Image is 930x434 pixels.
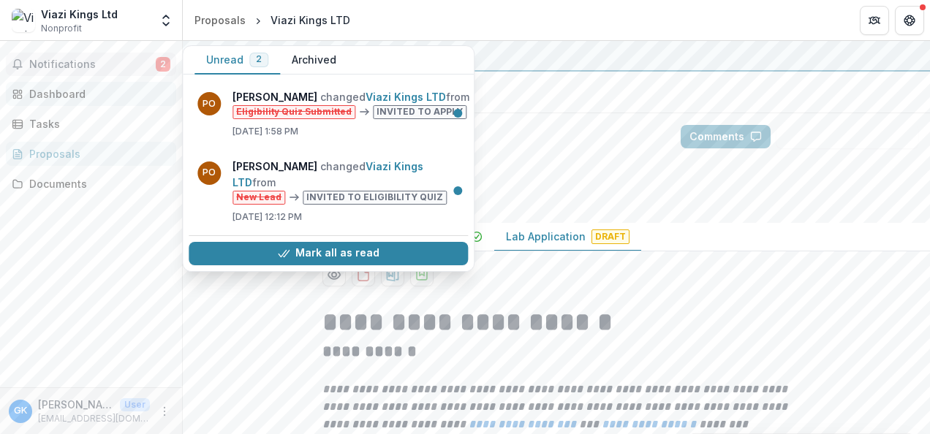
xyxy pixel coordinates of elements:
[29,146,165,161] div: Proposals
[29,86,165,102] div: Dashboard
[6,172,176,196] a: Documents
[38,397,114,412] p: [PERSON_NAME]
[271,12,350,28] div: Viazi Kings LTD
[506,229,586,244] p: Lab Application
[776,125,918,148] button: Answer Suggestions
[29,176,165,191] div: Documents
[410,263,434,286] button: download-proposal
[6,53,176,76] button: Notifications2
[189,9,252,31] a: Proposals
[194,47,918,64] div: Livelihood Impact Fund
[14,406,27,416] div: Gladys Kahindo
[860,6,889,35] button: Partners
[29,58,156,71] span: Notifications
[6,112,176,136] a: Tasks
[591,229,630,244] span: Draft
[381,263,404,286] button: download-proposal
[6,142,176,166] a: Proposals
[280,46,348,75] button: Archived
[232,125,472,138] p: [DATE] 1:58 PM
[12,9,35,32] img: Viazi Kings Ltd
[156,57,170,72] span: 2
[156,403,173,420] button: More
[29,116,165,132] div: Tasks
[156,6,176,35] button: Open entity switcher
[681,125,771,148] button: Comments
[352,263,375,286] button: download-proposal
[232,89,472,119] p: changed from
[41,22,82,35] span: Nonprofit
[232,160,423,189] a: Viazi Kings LTD
[189,242,468,265] button: Mark all as read
[194,12,246,28] div: Proposals
[366,91,446,103] a: Viazi Kings LTD
[38,412,150,425] p: [EMAIL_ADDRESS][DOMAIN_NAME]
[189,9,356,31] nav: breadcrumb
[232,159,459,205] p: changed from
[41,7,118,22] div: Viazi Kings Ltd
[895,6,924,35] button: Get Help
[256,54,262,64] span: 2
[194,46,280,75] button: Unread
[6,82,176,106] a: Dashboard
[120,398,150,411] p: User
[322,263,346,286] button: Preview 504ad454-c874-49d3-b5f6-ea3e207656a0-4.pdf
